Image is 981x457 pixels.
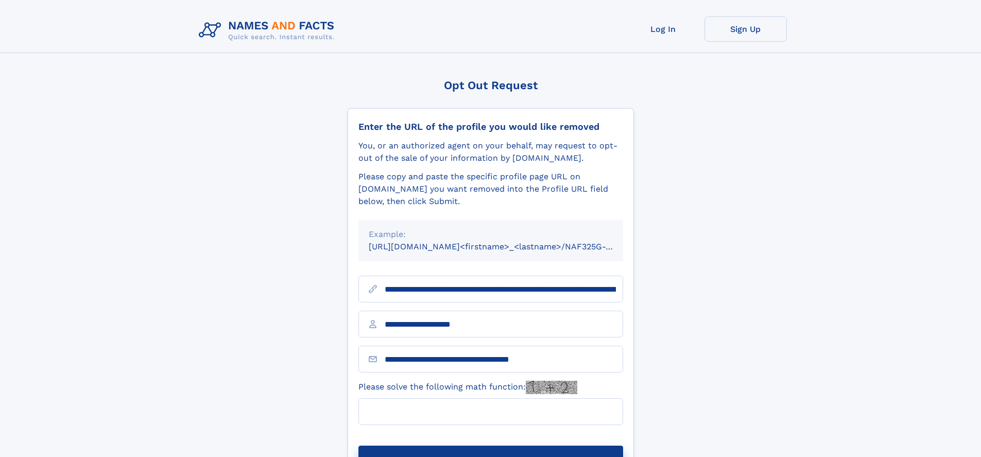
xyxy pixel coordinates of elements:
img: Logo Names and Facts [195,16,343,44]
a: Sign Up [704,16,787,42]
div: You, or an authorized agent on your behalf, may request to opt-out of the sale of your informatio... [358,140,623,164]
div: Example: [369,228,613,241]
label: Please solve the following math function: [358,381,577,394]
div: Opt Out Request [348,79,634,92]
small: [URL][DOMAIN_NAME]<firstname>_<lastname>/NAF325G-xxxxxxxx [369,242,643,251]
a: Log In [622,16,704,42]
div: Enter the URL of the profile you would like removed [358,121,623,132]
div: Please copy and paste the specific profile page URL on [DOMAIN_NAME] you want removed into the Pr... [358,171,623,208]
